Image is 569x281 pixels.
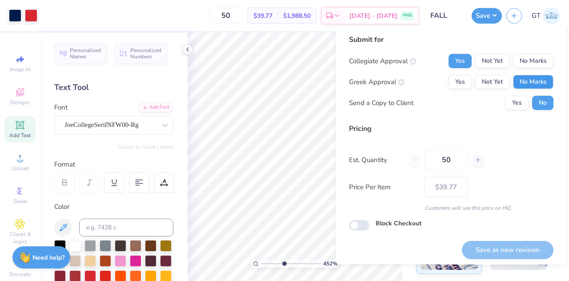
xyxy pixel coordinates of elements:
input: – – [208,8,243,24]
label: Est. Quantity [349,155,402,165]
span: FREE [403,12,412,19]
button: Save [472,8,502,24]
span: [DATE] - [DATE] [349,11,397,20]
span: Personalized Names [70,47,101,60]
label: Price Per Item [349,182,418,192]
div: Add Font [138,102,173,113]
span: Decorate [9,271,31,278]
span: Clipart & logos [4,231,36,245]
span: Personalized Numbers [130,47,162,60]
button: Not Yet [475,54,509,68]
button: No [532,96,553,110]
button: Yes [505,96,529,110]
span: $1,988.50 [283,11,311,20]
div: Color [54,202,173,212]
span: Image AI [10,66,31,73]
input: – – [425,150,468,170]
span: GT [532,11,541,21]
input: Untitled Design [424,7,467,24]
div: Greek Approval [349,77,405,87]
div: Pricing [349,123,553,134]
div: Text Tool [54,81,173,94]
button: Yes [449,75,472,89]
div: Format [54,159,174,170]
div: Submit for [349,34,553,45]
button: No Marks [513,54,553,68]
span: Add Text [9,132,31,139]
div: Customers will see this price on HQ. [349,204,553,212]
span: Designs [10,99,30,106]
img: Gayathree Thangaraj [543,7,560,24]
label: Font [54,102,68,113]
input: e.g. 7428 c [79,219,173,236]
button: Switch to Greek Letters [118,143,173,151]
button: No Marks [513,75,553,89]
span: Greek [13,198,27,205]
div: Collegiate Approval [349,56,416,66]
strong: Need help? [32,253,64,262]
button: Yes [449,54,472,68]
button: Not Yet [475,75,509,89]
span: Upload [11,165,29,172]
a: GT [532,7,560,24]
label: Block Checkout [376,219,421,228]
span: 452 % [323,260,337,268]
span: $39.77 [253,11,272,20]
div: Send a Copy to Client [349,98,413,108]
